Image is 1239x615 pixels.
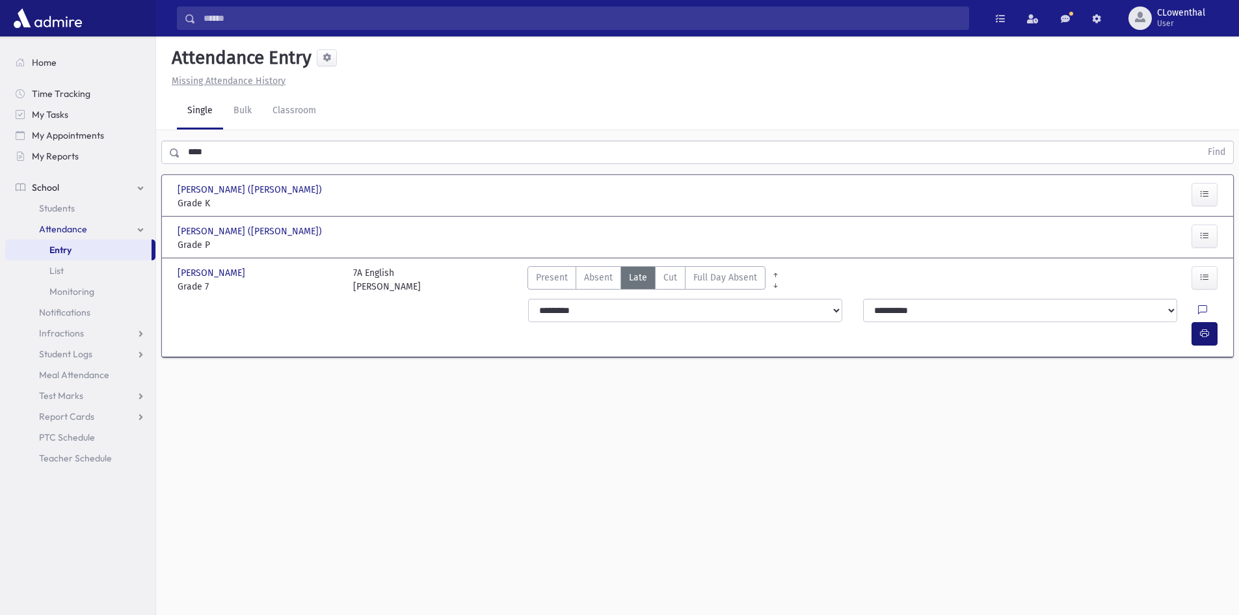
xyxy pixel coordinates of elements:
span: CLowenthal [1157,8,1205,18]
span: Grade 7 [178,280,340,294]
span: Full Day Absent [693,271,757,284]
span: Cut [663,271,677,284]
span: PTC Schedule [39,431,95,443]
span: Infractions [39,327,84,339]
a: Test Marks [5,385,155,406]
span: Teacher Schedule [39,452,112,464]
a: My Reports [5,146,155,167]
span: Test Marks [39,390,83,402]
a: Monitoring [5,281,155,302]
span: Grade K [178,197,340,210]
div: 7A English [PERSON_NAME] [353,266,421,294]
u: Missing Attendance History [172,75,286,87]
span: Meal Attendance [39,369,109,381]
a: Students [5,198,155,219]
a: Home [5,52,155,73]
a: Attendance [5,219,155,239]
a: Meal Attendance [5,364,155,385]
span: [PERSON_NAME] ([PERSON_NAME]) [178,225,325,238]
span: [PERSON_NAME] [178,266,248,280]
a: Report Cards [5,406,155,427]
input: Search [196,7,968,30]
a: Entry [5,239,152,260]
span: Report Cards [39,411,94,422]
div: AttTypes [527,266,766,294]
span: Home [32,57,57,68]
span: Monitoring [49,286,94,297]
span: Late [629,271,647,284]
span: Notifications [39,307,90,318]
span: Time Tracking [32,88,90,100]
span: Student Logs [39,348,92,360]
a: Classroom [262,93,326,130]
h5: Attendance Entry [167,47,312,69]
a: Infractions [5,323,155,344]
a: My Appointments [5,125,155,146]
a: School [5,177,155,198]
a: Missing Attendance History [167,75,286,87]
a: Notifications [5,302,155,323]
span: My Reports [32,150,79,162]
span: Students [39,202,75,214]
span: Grade P [178,238,340,252]
a: My Tasks [5,104,155,125]
img: AdmirePro [10,5,85,31]
span: Present [536,271,568,284]
span: School [32,182,59,193]
span: Absent [584,271,613,284]
span: My Appointments [32,130,104,141]
a: Time Tracking [5,83,155,104]
a: List [5,260,155,281]
button: Find [1200,141,1233,163]
a: Student Logs [5,344,155,364]
span: Attendance [39,223,87,235]
a: PTC Schedule [5,427,155,448]
a: Bulk [223,93,262,130]
a: Single [177,93,223,130]
span: My Tasks [32,109,68,120]
span: List [49,265,64,277]
span: User [1157,18,1205,29]
span: Entry [49,244,72,256]
a: Teacher Schedule [5,448,155,469]
span: [PERSON_NAME] ([PERSON_NAME]) [178,183,325,197]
